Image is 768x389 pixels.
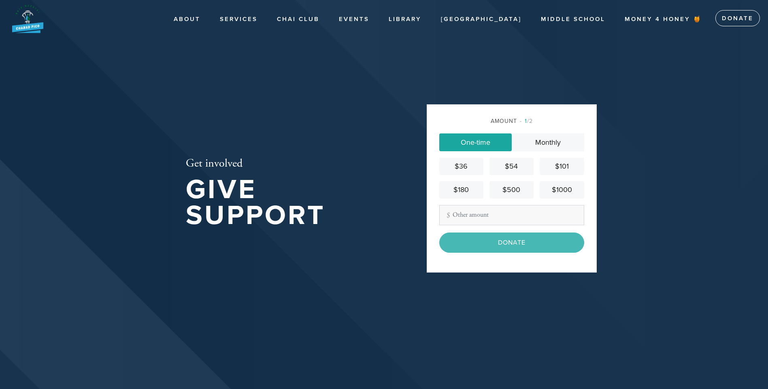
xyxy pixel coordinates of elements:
[443,161,480,172] div: $36
[383,12,428,27] a: Library
[489,181,534,199] a: $500
[715,10,760,26] a: Donate
[619,12,708,27] a: Money 4 Honey 🍯
[439,158,483,175] a: $36
[535,12,611,27] a: Middle School
[439,117,584,125] div: Amount
[439,205,584,225] input: Other amount
[333,12,375,27] a: Events
[435,12,528,27] a: [GEOGRAPHIC_DATA]
[439,133,512,151] a: One-time
[520,118,533,125] span: /2
[525,118,527,125] span: 1
[214,12,264,27] a: Services
[443,184,480,195] div: $180
[543,161,581,172] div: $101
[493,184,530,195] div: $500
[543,184,581,195] div: $1000
[540,158,584,175] a: $101
[512,133,584,151] a: Monthly
[168,12,206,27] a: About
[540,181,584,199] a: $1000
[12,4,43,33] img: New%20BB%20Logo_0.png
[493,161,530,172] div: $54
[489,158,534,175] a: $54
[186,177,400,229] h1: Give Support
[439,181,483,199] a: $180
[186,157,400,171] h2: Get involved
[271,12,325,27] a: Chai Club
